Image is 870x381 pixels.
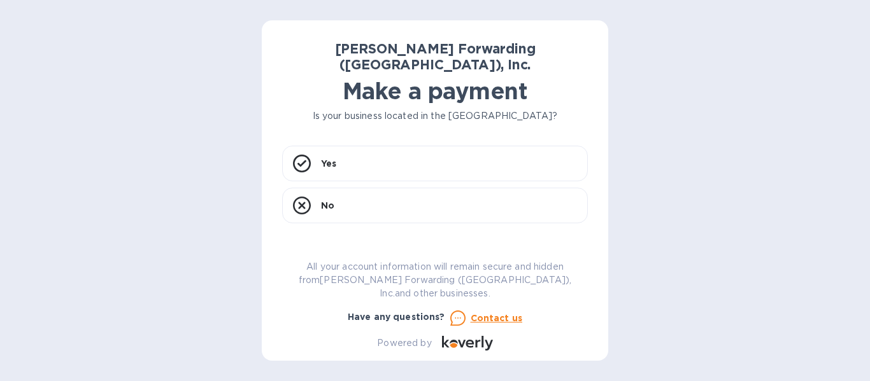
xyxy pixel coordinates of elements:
[321,199,334,212] p: No
[282,260,588,300] p: All your account information will remain secure and hidden from [PERSON_NAME] Forwarding ([GEOGRA...
[282,78,588,104] h1: Make a payment
[282,109,588,123] p: Is your business located in the [GEOGRAPHIC_DATA]?
[471,313,523,323] u: Contact us
[348,312,445,322] b: Have any questions?
[321,157,336,170] p: Yes
[377,336,431,350] p: Powered by
[335,41,536,73] b: [PERSON_NAME] Forwarding ([GEOGRAPHIC_DATA]), Inc.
